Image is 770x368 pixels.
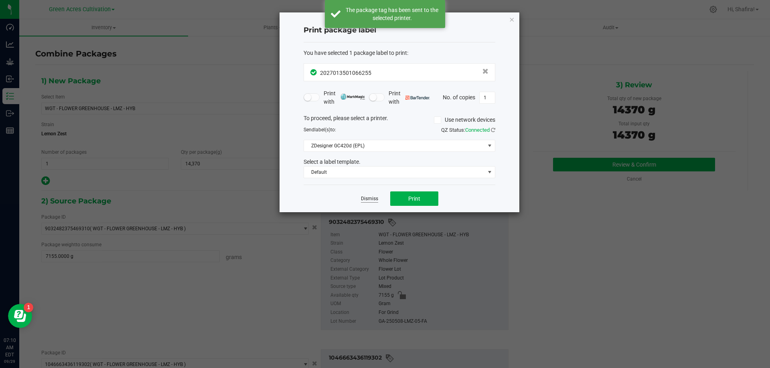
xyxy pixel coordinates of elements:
[304,167,485,178] span: Default
[310,68,318,76] span: In Sync
[304,50,407,56] span: You have selected 1 package label to print
[304,25,495,36] h4: Print package label
[361,195,378,202] a: Dismiss
[389,89,430,106] span: Print with
[304,127,336,133] span: Send to:
[24,303,33,312] iframe: Resource center unread badge
[405,96,430,100] img: bartender.png
[390,191,438,206] button: Print
[324,89,365,106] span: Print with
[443,94,475,100] span: No. of copies
[298,158,501,166] div: Select a label template.
[320,70,371,76] span: 2027013501066255
[345,6,439,22] div: The package tag has been sent to the selected printer.
[465,127,490,133] span: Connected
[298,114,501,126] div: To proceed, please select a printer.
[408,195,420,202] span: Print
[314,127,330,133] span: label(s)
[304,140,485,151] span: ZDesigner GC420d (EPL)
[304,49,495,57] div: :
[434,116,495,124] label: Use network devices
[8,304,32,328] iframe: Resource center
[441,127,495,133] span: QZ Status:
[340,94,365,100] img: mark_magic_cybra.png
